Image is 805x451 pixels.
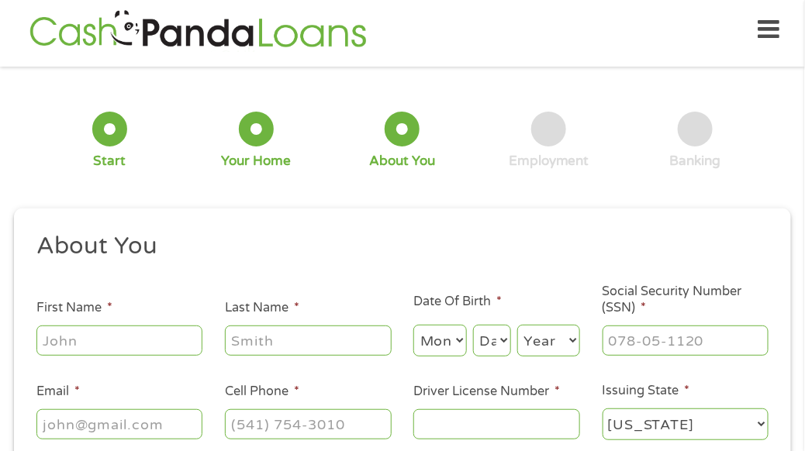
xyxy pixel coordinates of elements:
div: Start [93,153,126,170]
div: Employment [509,153,589,170]
h2: About You [36,231,758,262]
input: John [36,325,203,355]
label: Driver License Number [413,384,560,400]
div: Your Home [221,153,291,170]
input: Smith [225,325,392,355]
div: About You [369,153,435,170]
label: Date Of Birth [413,294,502,310]
label: Cell Phone [225,384,299,400]
input: 078-05-1120 [603,325,769,355]
input: john@gmail.com [36,409,203,439]
label: Social Security Number (SSN) [603,284,769,316]
div: Banking [670,153,721,170]
input: (541) 754-3010 [225,409,392,439]
label: Last Name [225,300,299,316]
label: Email [36,384,80,400]
img: GetLoanNow Logo [25,8,371,52]
label: First Name [36,300,112,316]
label: Issuing State [603,383,690,399]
